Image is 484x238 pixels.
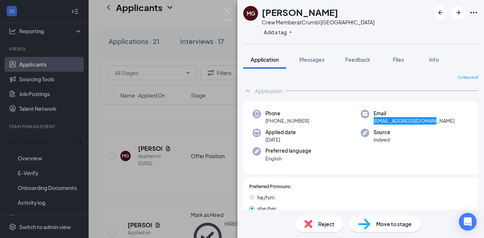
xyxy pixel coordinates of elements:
[262,28,295,36] button: PlusAdd a tag
[454,8,463,17] svg: ArrowRight
[434,6,447,19] button: ArrowLeftNew
[374,136,390,143] span: Indeed
[376,220,412,228] span: Move to stage
[265,155,311,162] span: English
[345,56,370,63] span: Feedback
[257,204,277,212] span: she/her
[247,10,255,17] div: MG
[243,86,252,95] svg: ChevronUp
[452,6,465,19] button: ArrowRight
[288,30,293,34] svg: Plus
[458,75,478,81] span: Collapse all
[374,117,454,125] span: [EMAIL_ADDRESS][DOMAIN_NAME]
[257,193,275,201] span: he/him
[265,110,309,117] span: Phone
[262,18,374,26] div: Crew Member at Crumbl [GEOGRAPHIC_DATA]
[265,129,296,136] span: Applied date
[459,213,477,231] div: Open Intercom Messenger
[429,56,439,63] span: Info
[265,147,311,154] span: Preferred language
[251,56,279,63] span: Application
[299,56,325,63] span: Messages
[374,110,454,117] span: Email
[249,183,292,190] span: Preferred Pronouns:
[318,220,334,228] span: Reject
[262,6,338,18] h1: [PERSON_NAME]
[265,117,309,125] span: [PHONE_NUMBER]
[265,136,296,143] span: [DATE]
[393,56,404,63] span: Files
[436,8,445,17] svg: ArrowLeftNew
[374,129,390,136] span: Source
[255,87,282,95] div: Application
[469,8,478,17] svg: Ellipses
